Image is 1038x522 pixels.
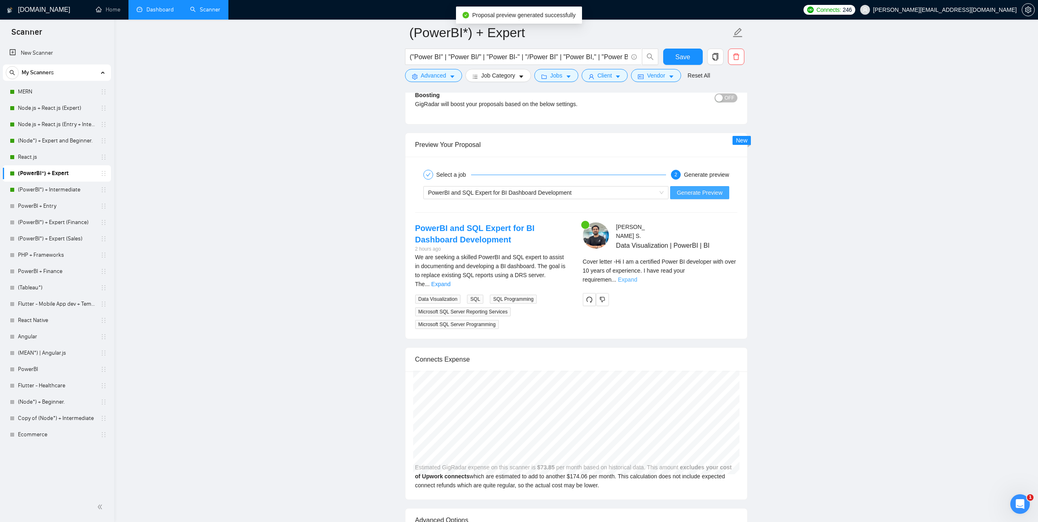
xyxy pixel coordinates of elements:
span: 1 [1027,494,1034,501]
div: Connects Expense [415,348,737,371]
span: holder [100,317,107,324]
b: Boosting [415,92,440,98]
div: Preview Your Proposal [415,133,737,156]
span: holder [100,235,107,242]
span: Vendor [647,71,665,80]
span: PowerBI and SQL Expert for BI Dashboard Development [428,189,572,196]
span: holder [100,284,107,291]
span: 2 [675,172,677,178]
span: SQL [467,295,483,304]
a: Expand [618,276,637,283]
a: (PowerBI*) + Expert (Finance) [18,214,95,231]
a: homeHome [96,6,120,13]
a: PowerBI [18,361,95,378]
span: holder [100,399,107,405]
button: dislike [596,293,609,306]
span: holder [100,268,107,275]
span: Microsoft SQL Server Programming [415,320,499,329]
a: (Node*) + Beginner. [18,394,95,410]
span: holder [100,121,107,128]
span: user [862,7,868,13]
a: PHP + Frameworks [18,247,95,263]
span: holder [100,333,107,340]
span: OFF [725,93,735,102]
span: caret-down [668,73,674,80]
a: New Scanner [9,45,104,61]
div: Select a job [436,170,471,180]
span: holder [100,350,107,356]
div: Generate preview [684,170,729,180]
a: Node.js + React.js (Entry + Intermediate) [18,116,95,133]
span: copy [708,53,723,60]
span: Client [598,71,612,80]
li: My Scanners [3,64,111,443]
button: Save [663,49,703,65]
input: Search Freelance Jobs... [410,52,628,62]
a: PowerBI + Finance [18,263,95,280]
a: Flutter - Healthcare [18,378,95,394]
span: Save [675,52,690,62]
span: user [589,73,594,80]
button: settingAdvancedcaret-down [405,69,462,82]
span: holder [100,170,107,177]
a: MERN [18,84,95,100]
span: check-circle [463,12,469,18]
span: caret-down [518,73,524,80]
span: holder [100,219,107,226]
a: dashboardDashboard [137,6,174,13]
a: Flutter - Mobile App dev + Template [18,296,95,312]
span: folder [541,73,547,80]
a: searchScanner [190,6,220,13]
span: idcard [638,73,644,80]
a: (PowerBI*) + Intermediate [18,182,95,198]
iframe: Intercom live chat [1010,494,1030,514]
span: ... [611,276,616,283]
li: New Scanner [3,45,111,61]
span: 246 [843,5,852,14]
a: Node.js + React.js (Expert) [18,100,95,116]
button: redo [583,293,596,306]
div: Estimated GigRadar expense on this scanner is per month based on historical data. This amount whi... [405,371,747,500]
button: copy [707,49,724,65]
span: edit [733,27,743,38]
span: holder [100,366,107,373]
a: PowerBI + Entry [18,198,95,214]
span: Scanner [5,26,49,43]
span: info-circle [631,54,637,60]
a: PowerBI and SQL Expert for BI Dashboard Development [415,224,535,244]
div: Remember that the client will see only the first two lines of your cover letter. [583,257,737,284]
span: holder [100,431,107,438]
span: Cover letter - Hi I am a certified Power BI developer with over 10 years of experience. I have re... [583,258,736,283]
div: We are seeking a skilled PowerBI and SQL expert to assist in documenting and developing a BI dash... [415,253,570,289]
a: (Tableau*) [18,280,95,296]
span: Jobs [550,71,562,80]
span: We are seeking a skilled PowerBI and SQL expert to assist in documenting and developing a BI dash... [415,254,566,287]
b: excludes your cost of Upwork connects [415,464,732,480]
div: GigRadar will boost your proposals based on the below settings. [415,100,657,109]
a: Ecommerce [18,426,95,443]
a: Expand [431,281,450,287]
button: userClientcaret-down [582,69,628,82]
a: (MEAN*) | Angular.js [18,345,95,361]
img: upwork-logo.png [807,7,814,13]
span: holder [100,89,107,95]
span: delete [728,53,744,60]
span: Proposal preview generated successfully [472,12,576,18]
span: check [426,172,431,177]
span: Microsoft SQL Server Reporting Services [415,307,511,316]
button: setting [1022,3,1035,16]
img: c1vnAk7Xg35u1M3RaLzkY2xn22cMI9QnxesaoOFDUVoDELUyl3LMqzhVQbq_15fTna [583,222,609,249]
span: holder [100,301,107,307]
span: New [736,137,747,144]
a: React Native [18,312,95,329]
span: Job Category [481,71,515,80]
span: holder [100,382,107,389]
a: (PowerBI*) + Expert [18,165,95,182]
span: double-left [97,503,105,511]
a: React.js [18,149,95,165]
button: Generate Preview [670,186,729,199]
a: (PowerBI*) + Expert (Sales) [18,231,95,247]
span: holder [100,187,107,193]
span: search [6,70,18,76]
span: My Scanners [22,64,54,81]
